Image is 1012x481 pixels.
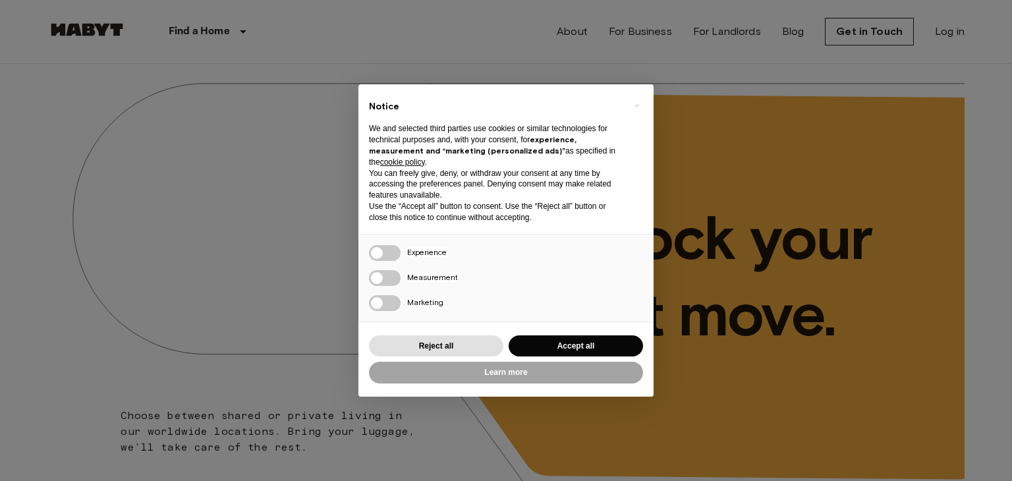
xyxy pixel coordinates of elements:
button: Accept all [509,335,643,357]
span: Marketing [407,297,443,307]
h2: Notice [369,100,622,113]
a: cookie policy [380,157,425,167]
p: You can freely give, deny, or withdraw your consent at any time by accessing the preferences pane... [369,168,622,201]
button: Learn more [369,362,643,383]
span: Measurement [407,272,458,282]
span: × [634,98,639,113]
strong: experience, measurement and “marketing (personalized ads)” [369,134,576,156]
span: Experience [407,247,447,257]
p: We and selected third parties use cookies or similar technologies for technical purposes and, wit... [369,123,622,167]
button: Close this notice [626,95,647,116]
button: Reject all [369,335,503,357]
p: Use the “Accept all” button to consent. Use the “Reject all” button or close this notice to conti... [369,201,622,223]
